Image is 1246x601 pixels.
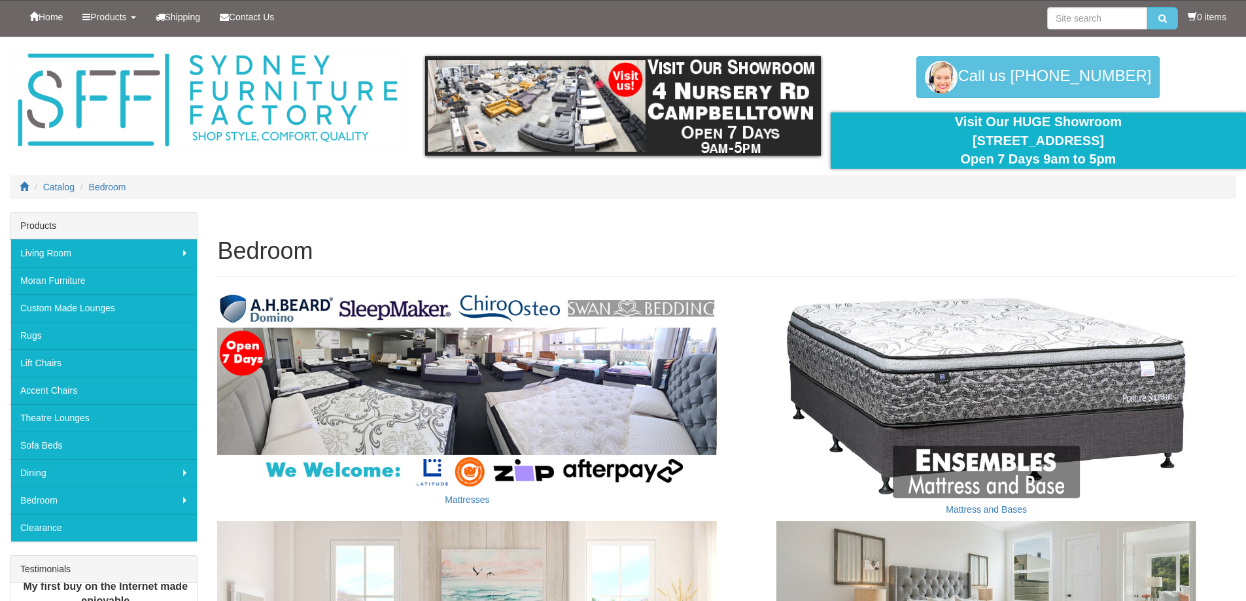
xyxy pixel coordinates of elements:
img: showroom.gif [425,56,821,156]
a: Sofa Beds [10,432,197,459]
div: Products [10,213,197,239]
a: Living Room [10,239,197,267]
span: Contact Us [229,12,274,22]
span: Home [39,12,63,22]
li: 0 items [1188,10,1226,24]
a: Dining [10,459,197,487]
a: Lift Chairs [10,349,197,377]
a: Home [20,1,73,33]
a: Theatre Lounges [10,404,197,432]
div: Visit Our HUGE Showroom [STREET_ADDRESS] Open 7 Days 9am to 5pm [840,112,1236,169]
a: Shipping [146,1,211,33]
img: Mattresses [217,290,717,489]
img: Sydney Furniture Factory [11,50,404,151]
a: Products [73,1,145,33]
a: Bedroom [89,182,126,192]
a: Contact Us [210,1,284,33]
a: Rugs [10,322,197,349]
a: Moran Furniture [10,267,197,294]
span: Products [90,12,126,22]
a: Bedroom [10,487,197,514]
a: Custom Made Lounges [10,294,197,322]
input: Site search [1047,7,1147,29]
div: Testimonials [10,556,197,583]
h1: Bedroom [217,238,1236,264]
a: Mattresses [445,494,489,505]
img: Mattress and Bases [736,290,1236,498]
span: Shipping [165,12,201,22]
a: Mattress and Bases [946,504,1027,515]
a: Clearance [10,514,197,541]
a: Catalog [43,182,75,192]
a: Accent Chairs [10,377,197,404]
